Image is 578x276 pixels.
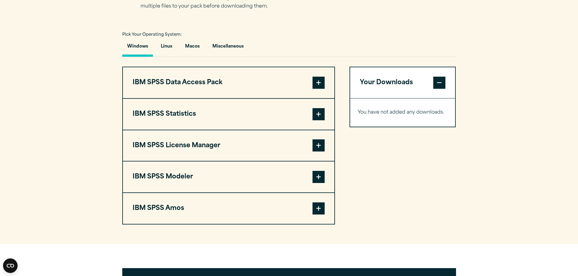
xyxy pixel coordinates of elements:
button: Miscellaneous [208,39,248,57]
span: Pick Your Operating System: [122,33,182,37]
button: IBM SPSS Modeler [123,161,334,192]
button: Macos [180,39,204,57]
button: IBM SPSS Statistics [123,99,334,130]
button: IBM SPSS Amos [123,193,334,224]
button: Linux [156,39,177,57]
button: IBM SPSS License Manager [123,130,334,161]
p: You have not added any downloads. [358,108,448,117]
button: Windows [122,39,153,57]
div: Your Downloads [350,98,455,127]
button: IBM SPSS Data Access Pack [123,67,334,98]
button: Your Downloads [350,67,455,98]
button: Open CMP widget [3,258,18,273]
